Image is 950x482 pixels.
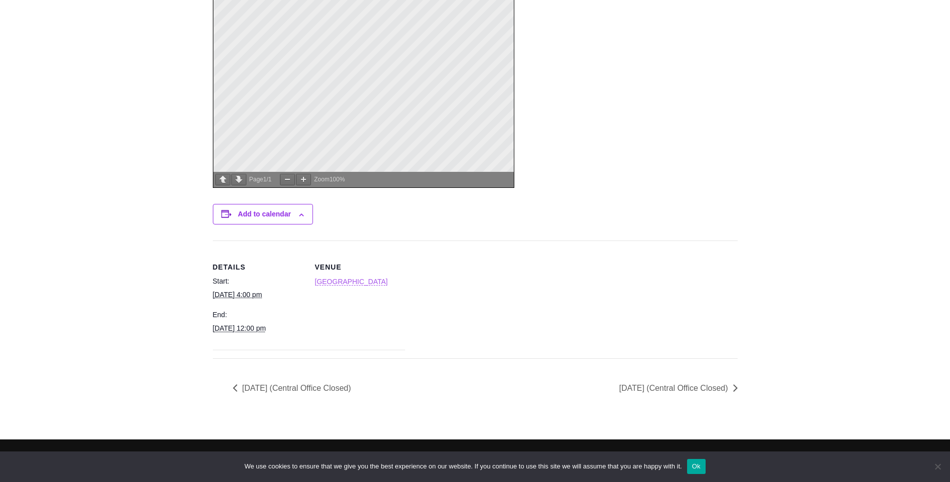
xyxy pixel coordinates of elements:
[313,175,346,184] div: Zoom
[238,210,291,218] button: View links to add events to your calendar
[296,174,311,185] button: Zoom In
[263,176,267,183] span: 1
[244,461,682,471] span: We use cookies to ensure that we give you the best experience on our website. If you continue to ...
[315,263,405,272] h2: Venue
[613,384,737,392] a: [DATE] (Central Office Closed)
[213,291,262,299] abbr: 2023-10-26
[213,381,738,395] nav: Event Navigation
[280,174,295,185] button: Zoom Out
[248,175,273,184] div: Page /
[213,263,303,272] h2: Details
[213,276,303,287] dt: Start:
[213,324,266,332] abbr: 2023-10-29
[268,176,272,183] span: 1
[330,176,345,183] span: 100%
[215,174,230,185] button: Previous page
[687,459,706,474] button: Ok
[932,461,942,471] span: No
[231,174,246,185] button: Next page
[315,278,388,286] a: [GEOGRAPHIC_DATA]
[233,384,357,392] a: [DATE] (Central Office Closed)
[213,309,303,321] dt: End:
